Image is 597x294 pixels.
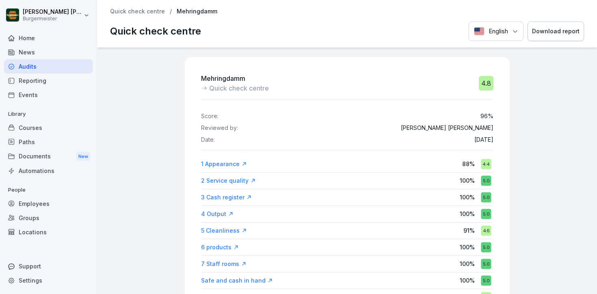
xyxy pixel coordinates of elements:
p: 96 % [480,113,493,120]
a: Locations [4,225,93,239]
p: 88 % [462,160,475,168]
p: [PERSON_NAME] [PERSON_NAME] [PERSON_NAME] [23,9,82,15]
a: Audits [4,59,93,73]
p: Mehringdamm [201,73,269,83]
div: Documents [4,149,93,164]
a: Quick check centre [110,8,165,15]
p: Quick check centre [209,83,269,93]
p: 100 % [460,210,475,218]
a: 7 Staff rooms [201,260,247,268]
div: 5.0 [481,242,491,252]
p: Burgermeister [23,16,82,22]
div: 5.0 [481,259,491,269]
a: 2 Service quality [201,177,256,185]
a: Events [4,88,93,102]
p: Mehringdamm [177,8,217,15]
a: Home [4,31,93,45]
a: 6 products [201,243,239,251]
a: Reporting [4,73,93,88]
p: Reviewed by: [201,125,238,132]
p: 100 % [460,276,475,285]
a: Automations [4,164,93,178]
button: Download report [528,22,584,41]
div: 4.4 [481,159,491,169]
div: Download report [532,27,580,36]
a: DocumentsNew [4,149,93,164]
button: Language [469,22,523,41]
a: 1 Appearance [201,160,247,168]
p: 100 % [460,243,475,251]
div: 5.0 [481,192,491,202]
a: News [4,45,93,59]
p: / [170,8,172,15]
p: Quick check centre [110,24,201,39]
a: 5 Cleanliness [201,227,247,235]
a: Courses [4,121,93,135]
a: Settings [4,273,93,288]
div: 5.0 [481,209,491,219]
a: Safe and cash in hand [201,277,273,285]
img: English [474,27,485,35]
p: 100 % [460,176,475,185]
div: 5.0 [481,275,491,285]
p: English [489,27,508,36]
p: Date: [201,136,215,143]
p: Score: [201,113,218,120]
div: New [76,152,90,161]
p: 100 % [460,259,475,268]
p: People [4,184,93,197]
p: 100 % [460,193,475,201]
a: Groups [4,211,93,225]
p: [PERSON_NAME] [PERSON_NAME] [401,125,493,132]
div: 4.6 [481,225,491,236]
a: Paths [4,135,93,149]
a: 3 Cash register [201,193,252,201]
div: Support [4,259,93,273]
p: 91 % [463,226,475,235]
p: [DATE] [474,136,493,143]
a: 4 Output [201,210,234,218]
a: Employees [4,197,93,211]
div: 4.8 [479,76,493,91]
p: Library [4,108,93,121]
div: 5.0 [481,175,491,186]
